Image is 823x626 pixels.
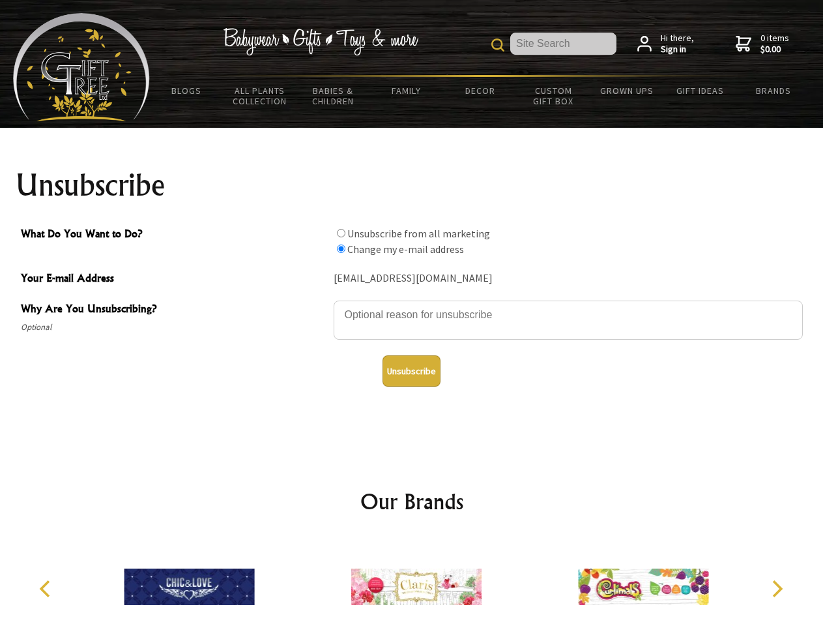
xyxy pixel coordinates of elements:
a: Custom Gift Box [517,77,590,115]
button: Next [762,574,791,603]
img: product search [491,38,504,52]
h2: Our Brands [26,486,798,517]
span: What Do You Want to Do? [21,226,327,245]
input: What Do You Want to Do? [337,245,345,253]
input: What Do You Want to Do? [337,229,345,237]
label: Change my e-mail address [347,243,464,256]
span: Optional [21,320,327,335]
img: Babywear - Gifts - Toys & more [223,28,418,55]
div: [EMAIL_ADDRESS][DOMAIN_NAME] [334,269,803,289]
button: Previous [33,574,61,603]
textarea: Why Are You Unsubscribing? [334,301,803,340]
a: All Plants Collection [224,77,297,115]
span: 0 items [760,32,789,55]
img: Babyware - Gifts - Toys and more... [13,13,150,121]
a: Family [370,77,444,104]
strong: $0.00 [760,44,789,55]
a: 0 items$0.00 [736,33,789,55]
a: Babies & Children [296,77,370,115]
a: Brands [737,77,811,104]
button: Unsubscribe [383,355,440,387]
span: Hi there, [661,33,694,55]
a: BLOGS [150,77,224,104]
a: Grown Ups [590,77,663,104]
span: Why Are You Unsubscribing? [21,301,327,320]
a: Decor [443,77,517,104]
a: Gift Ideas [663,77,737,104]
input: Site Search [510,33,616,55]
strong: Sign in [661,44,694,55]
label: Unsubscribe from all marketing [347,227,490,240]
h1: Unsubscribe [16,170,808,201]
span: Your E-mail Address [21,270,327,289]
a: Hi there,Sign in [637,33,694,55]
